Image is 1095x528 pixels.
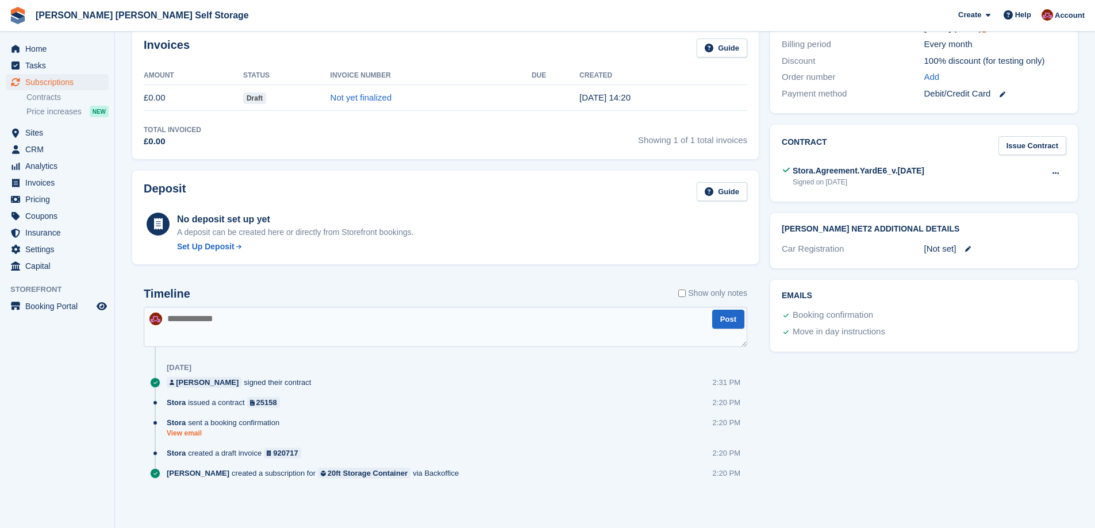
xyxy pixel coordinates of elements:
[25,57,94,74] span: Tasks
[532,67,579,85] th: Due
[998,136,1066,155] a: Issue Contract
[6,74,109,90] a: menu
[579,93,631,102] time: 2025-09-25 13:20:33 UTC
[144,38,190,57] h2: Invoices
[713,448,740,458] div: 2:20 PM
[6,158,109,174] a: menu
[924,55,1066,68] div: 100% discount (for testing only)
[167,363,191,372] div: [DATE]
[167,417,285,428] div: sent a booking confirmation
[167,468,229,479] span: [PERSON_NAME]
[638,125,747,148] span: Showing 1 of 1 total invoices
[149,313,162,325] img: Ben Spickernell
[243,93,266,104] span: Draft
[144,135,201,148] div: £0.00
[793,165,924,177] div: Stora.Agreement.YardE6_v.[DATE]
[678,287,747,299] label: Show only notes
[26,106,82,117] span: Price increases
[25,125,94,141] span: Sites
[6,175,109,191] a: menu
[264,448,301,458] a: 920717
[318,468,410,479] a: 20ft Storage Container
[167,397,186,408] span: Stora
[9,7,26,24] img: stora-icon-8386f47178a22dfd0bd8f6a31ec36ba5ce8667c1dd55bd0f319d3a0aa187defe.svg
[713,377,740,388] div: 2:31 PM
[144,182,186,201] h2: Deposit
[144,125,201,135] div: Total Invoiced
[144,85,243,111] td: £0.00
[167,448,307,458] div: created a draft invoice
[782,55,924,68] div: Discount
[678,287,686,299] input: Show only notes
[328,468,408,479] div: 20ft Storage Container
[793,177,924,187] div: Signed on [DATE]
[793,309,873,322] div: Booking confirmation
[26,92,109,103] a: Contracts
[31,6,253,25] a: [PERSON_NAME] [PERSON_NAME] Self Storage
[177,213,414,226] div: No deposit set up yet
[167,429,285,438] a: View email
[167,377,241,388] a: [PERSON_NAME]
[713,417,740,428] div: 2:20 PM
[256,397,277,408] div: 25158
[1015,9,1031,21] span: Help
[25,74,94,90] span: Subscriptions
[25,141,94,157] span: CRM
[25,191,94,207] span: Pricing
[6,57,109,74] a: menu
[176,377,239,388] div: [PERSON_NAME]
[25,225,94,241] span: Insurance
[25,241,94,257] span: Settings
[167,468,464,479] div: created a subscription for via Backoffice
[177,241,235,253] div: Set Up Deposit
[273,448,298,458] div: 920717
[10,284,114,295] span: Storefront
[144,287,190,300] h2: Timeline
[979,24,989,34] div: Tooltip anchor
[782,242,924,256] div: Car Registration
[713,397,740,408] div: 2:20 PM
[1055,10,1085,21] span: Account
[331,67,532,85] th: Invoice Number
[243,67,331,85] th: Status
[25,298,94,314] span: Booking Portal
[6,141,109,157] a: menu
[6,225,109,241] a: menu
[6,298,109,314] a: menu
[90,106,109,117] div: NEW
[713,468,740,479] div: 2:20 PM
[6,191,109,207] a: menu
[782,291,1066,300] h2: Emails
[25,258,94,274] span: Capital
[6,125,109,141] a: menu
[331,93,392,102] a: Not yet finalized
[167,377,317,388] div: signed their contract
[956,23,979,33] a: Reset
[95,299,109,313] a: Preview store
[782,136,827,155] h2: Contract
[167,417,186,428] span: Stora
[1042,9,1053,21] img: Ben Spickernell
[177,241,414,253] a: Set Up Deposit
[793,325,885,339] div: Move in day instructions
[247,397,280,408] a: 25158
[712,310,744,329] button: Post
[782,71,924,84] div: Order number
[924,242,1066,256] div: [Not set]
[6,208,109,224] a: menu
[25,175,94,191] span: Invoices
[25,208,94,224] span: Coupons
[958,9,981,21] span: Create
[697,38,747,57] a: Guide
[167,397,286,408] div: issued a contract
[697,182,747,201] a: Guide
[144,67,243,85] th: Amount
[177,226,414,238] p: A deposit can be created here or directly from Storefront bookings.
[6,41,109,57] a: menu
[782,38,924,51] div: Billing period
[782,87,924,101] div: Payment method
[924,87,1066,101] div: Debit/Credit Card
[924,38,1066,51] div: Every month
[25,41,94,57] span: Home
[6,241,109,257] a: menu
